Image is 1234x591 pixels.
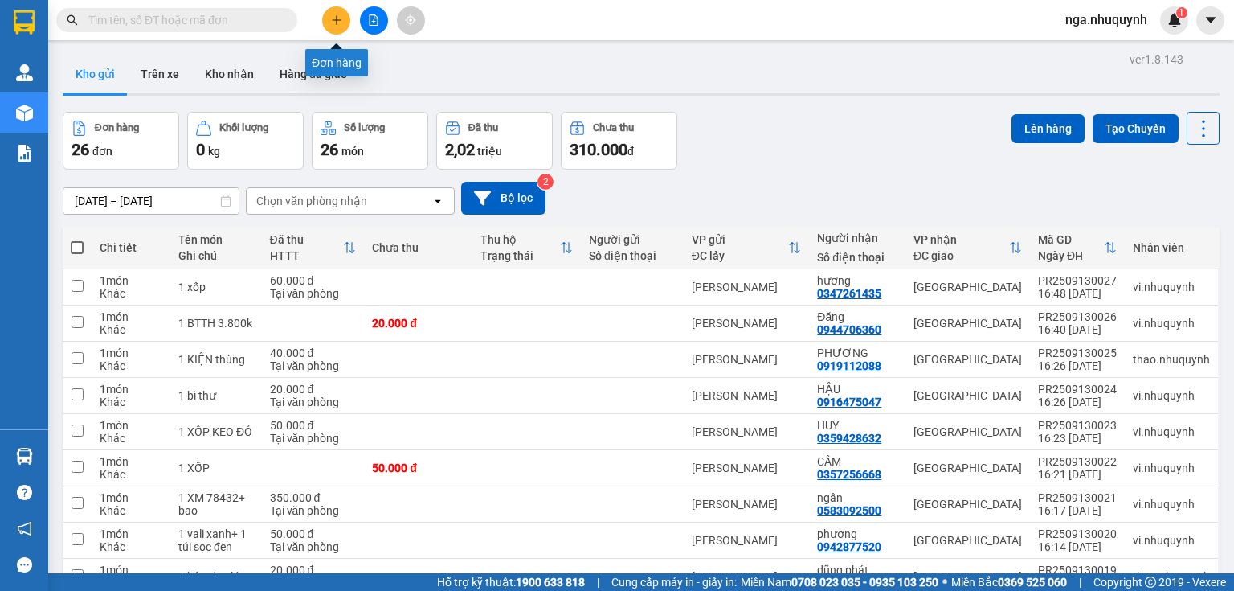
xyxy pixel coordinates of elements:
div: thao.nhuquynh [1133,570,1210,583]
div: 40.000 đ [270,347,357,359]
div: Tại văn phòng [270,359,357,372]
div: 0916475047 [817,396,881,408]
span: plus [331,14,342,26]
th: Toggle SortBy [684,227,809,269]
div: Khác [100,359,162,372]
span: món [341,145,364,158]
div: 0944706360 [817,323,881,336]
div: 1 xốp [178,281,253,293]
div: Người gửi [589,233,676,246]
div: PR2509130027 [1038,274,1117,287]
span: 2,02 [445,140,475,159]
div: Khác [100,396,162,408]
div: PHƯƠNG [817,347,897,359]
div: ĐC giao [913,249,1009,262]
div: Khác [100,323,162,336]
div: 1 BTTH 3.800k [178,317,253,330]
button: plus [322,6,350,35]
div: vi.nhuquynh [1133,389,1210,402]
div: Tên món [178,233,253,246]
div: 1 món [100,274,162,287]
div: 350.000 đ [270,491,357,504]
div: Khác [100,540,162,553]
span: caret-down [1203,13,1218,27]
button: Hàng đã giao [267,55,360,93]
div: 16:26 [DATE] [1038,359,1117,372]
div: [PERSON_NAME] [692,462,801,474]
div: [PERSON_NAME] [692,281,801,293]
div: [GEOGRAPHIC_DATA] [913,353,1022,366]
span: file-add [368,14,379,26]
div: 16:17 [DATE] [1038,504,1117,517]
button: file-add [360,6,388,35]
div: Chưa thu [593,122,634,133]
div: 1 hộp dep lớn [178,570,253,583]
div: [PERSON_NAME] [692,534,801,547]
div: 0583092500 [817,504,881,517]
button: Lên hàng [1011,114,1085,143]
div: Ngày ĐH [1038,249,1104,262]
img: warehouse-icon [16,448,33,465]
div: [GEOGRAPHIC_DATA] [913,570,1022,583]
div: PR2509130023 [1038,419,1117,432]
img: warehouse-icon [16,64,33,81]
div: 50.000 đ [270,527,357,540]
div: [GEOGRAPHIC_DATA] [913,389,1022,402]
div: [GEOGRAPHIC_DATA] [913,462,1022,474]
span: Cung cấp máy in - giấy in: [611,573,737,591]
span: message [17,557,32,573]
button: Tạo Chuyến [1093,114,1179,143]
th: Toggle SortBy [905,227,1030,269]
div: HUY [817,419,897,432]
span: nga.nhuquynh [1052,10,1160,30]
div: thao.nhuquynh [1133,353,1210,366]
img: warehouse-icon [16,105,33,121]
span: question-circle [17,485,32,500]
div: Đã thu [270,233,344,246]
div: 16:21 [DATE] [1038,468,1117,481]
th: Toggle SortBy [472,227,581,269]
div: Thu hộ [480,233,560,246]
div: vi.nhuquynh [1133,425,1210,438]
div: [GEOGRAPHIC_DATA] [913,534,1022,547]
div: Số điện thoại [817,251,897,264]
div: [PERSON_NAME] [692,317,801,330]
div: vi.nhuquynh [1133,317,1210,330]
div: Tại văn phòng [270,504,357,517]
div: 20.000 đ [372,317,464,330]
div: [GEOGRAPHIC_DATA] [913,317,1022,330]
div: 20.000 đ [270,564,357,577]
div: [PERSON_NAME] [692,425,801,438]
div: 0347261435 [817,287,881,300]
div: Khác [100,468,162,481]
div: ĐC lấy [692,249,788,262]
div: Khác [100,287,162,300]
div: [PERSON_NAME] [692,498,801,511]
div: Khối lượng [219,122,268,133]
div: 50.000 đ [372,462,464,474]
button: Đã thu2,02 triệu [436,112,553,170]
svg: open [431,195,444,207]
img: logo-vxr [14,10,35,35]
button: Kho gửi [63,55,128,93]
div: VP gửi [692,233,788,246]
div: Đơn hàng [305,49,368,76]
div: Tại văn phòng [270,540,357,553]
div: 1 món [100,455,162,468]
strong: 0708 023 035 - 0935 103 250 [791,576,938,589]
div: [GEOGRAPHIC_DATA] [913,425,1022,438]
div: ngân [817,491,897,504]
button: Đơn hàng26đơn [63,112,179,170]
div: 50.000 đ [270,419,357,432]
div: Số điện thoại [589,249,676,262]
div: vi.nhuquynh [1133,462,1210,474]
div: vi.nhuquynh [1133,534,1210,547]
sup: 2 [537,174,554,190]
span: đ [627,145,634,158]
div: 1 XỐP KEO ĐỎ [178,425,253,438]
div: Đơn hàng [95,122,139,133]
div: Người nhận [817,232,897,244]
div: PR2509130020 [1038,527,1117,540]
div: Mã GD [1038,233,1104,246]
div: Chi tiết [100,241,162,254]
